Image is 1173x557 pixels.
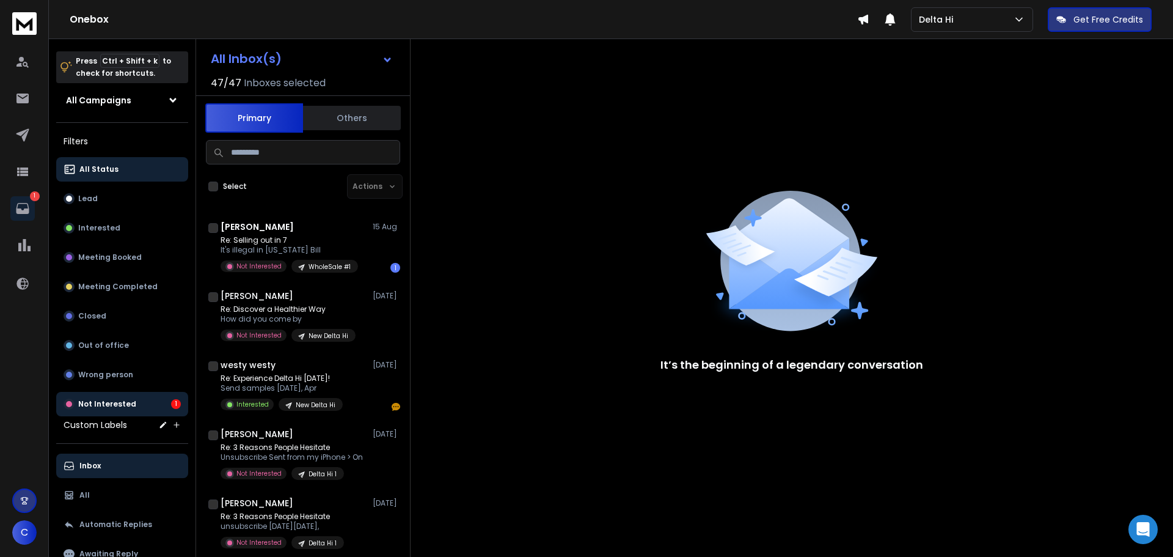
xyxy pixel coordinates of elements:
[78,370,133,380] p: Wrong person
[79,520,152,529] p: Automatic Replies
[56,275,188,299] button: Meeting Completed
[56,245,188,270] button: Meeting Booked
[1128,515,1158,544] div: Open Intercom Messenger
[236,400,269,409] p: Interested
[221,221,294,233] h1: [PERSON_NAME]
[12,520,37,545] button: C
[56,304,188,328] button: Closed
[221,245,358,255] p: It's illegal in [US_STATE] Bill
[79,490,90,500] p: All
[373,429,400,439] p: [DATE]
[373,360,400,370] p: [DATE]
[236,538,282,547] p: Not Interested
[78,399,136,409] p: Not Interested
[221,512,344,522] p: Re: 3 Reasons People Hesitate
[211,76,241,90] span: 47 / 47
[221,359,276,371] h1: westy westy
[309,539,337,548] p: Delta Hi 1
[223,182,247,191] label: Select
[78,194,98,204] p: Lead
[78,282,158,292] p: Meeting Completed
[221,304,356,314] p: Re: Discover a Healthier Way
[66,94,131,106] h1: All Campaigns
[56,392,188,416] button: Not Interested1
[919,13,958,26] p: Delta Hi
[12,12,37,35] img: logo
[78,223,120,233] p: Interested
[309,331,348,341] p: New Delta Hi
[309,262,351,271] p: WholeSale #1
[10,196,35,221] a: 1
[373,291,400,301] p: [DATE]
[1048,7,1152,32] button: Get Free Credits
[221,452,363,462] p: Unsubscribe Sent from my iPhone > On
[390,263,400,273] div: 1
[309,470,337,479] p: Delta Hi 1
[30,191,40,201] p: 1
[221,383,343,393] p: Send samples [DATE], Apr
[660,356,923,374] p: It’s the beginning of a legendary conversation
[221,497,293,509] h1: [PERSON_NAME]
[1073,13,1143,26] p: Get Free Credits
[205,103,303,133] button: Primary
[236,262,282,271] p: Not Interested
[221,443,363,452] p: Re: 3 Reasons People Hesitate
[79,164,119,174] p: All Status
[221,314,356,324] p: How did you come by
[56,454,188,478] button: Inbox
[56,483,188,507] button: All
[373,498,400,508] p: [DATE]
[373,222,400,232] p: 15 Aug
[56,133,188,150] h3: Filters
[221,235,358,245] p: Re: Selling out in 7
[56,216,188,240] button: Interested
[78,341,129,350] p: Out of office
[244,76,326,90] h3: Inboxes selected
[56,157,188,182] button: All Status
[76,55,171,79] p: Press to check for shortcuts.
[221,428,293,440] h1: [PERSON_NAME]
[78,253,142,262] p: Meeting Booked
[211,53,282,65] h1: All Inbox(s)
[56,512,188,537] button: Automatic Replies
[303,105,401,131] button: Others
[56,333,188,358] button: Out of office
[221,374,343,383] p: Re: Experience Delta Hi [DATE]!
[64,419,127,431] h3: Custom Labels
[79,461,101,471] p: Inbox
[236,331,282,340] p: Not Interested
[56,363,188,387] button: Wrong person
[201,46,403,71] button: All Inbox(s)
[56,186,188,211] button: Lead
[171,399,181,409] div: 1
[236,469,282,478] p: Not Interested
[296,400,335,410] p: New Delta Hi
[56,88,188,113] button: All Campaigns
[78,311,106,321] p: Closed
[100,54,159,68] span: Ctrl + Shift + k
[221,522,344,531] p: unsubscribe [DATE][DATE],
[70,12,857,27] h1: Onebox
[221,290,293,302] h1: [PERSON_NAME]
